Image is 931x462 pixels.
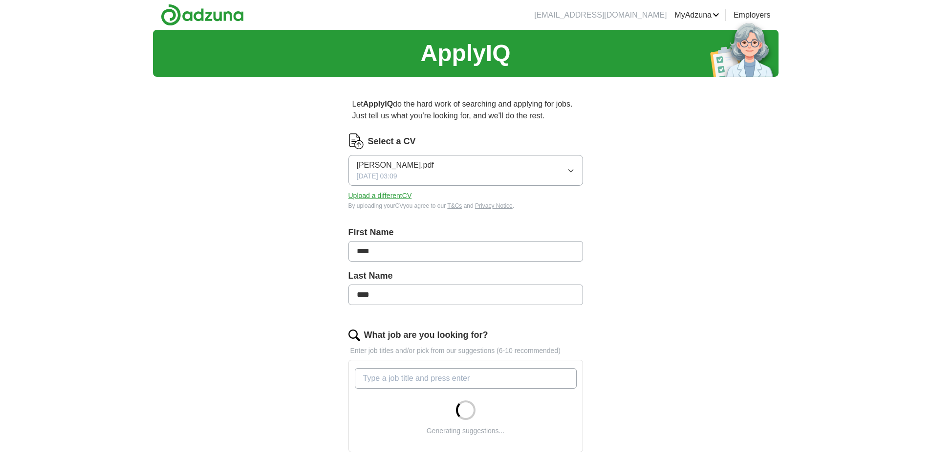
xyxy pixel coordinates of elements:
[348,155,583,186] button: [PERSON_NAME].pdf[DATE] 03:09
[475,202,513,209] a: Privacy Notice
[348,133,364,149] img: CV Icon
[674,9,719,21] a: MyAdzuna
[348,269,583,283] label: Last Name
[348,94,583,126] p: Let do the hard work of searching and applying for jobs. Just tell us what you're looking for, an...
[348,191,412,201] button: Upload a differentCV
[161,4,244,26] img: Adzuna logo
[364,329,488,342] label: What job are you looking for?
[368,135,416,148] label: Select a CV
[348,226,583,239] label: First Name
[357,171,397,181] span: [DATE] 03:09
[348,346,583,356] p: Enter job titles and/or pick from our suggestions (6-10 recommended)
[348,330,360,341] img: search.png
[534,9,667,21] li: [EMAIL_ADDRESS][DOMAIN_NAME]
[420,36,510,71] h1: ApplyIQ
[357,159,434,171] span: [PERSON_NAME].pdf
[447,202,462,209] a: T&Cs
[363,100,393,108] strong: ApplyIQ
[348,201,583,210] div: By uploading your CV you agree to our and .
[427,426,505,436] div: Generating suggestions...
[734,9,771,21] a: Employers
[355,368,577,389] input: Type a job title and press enter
